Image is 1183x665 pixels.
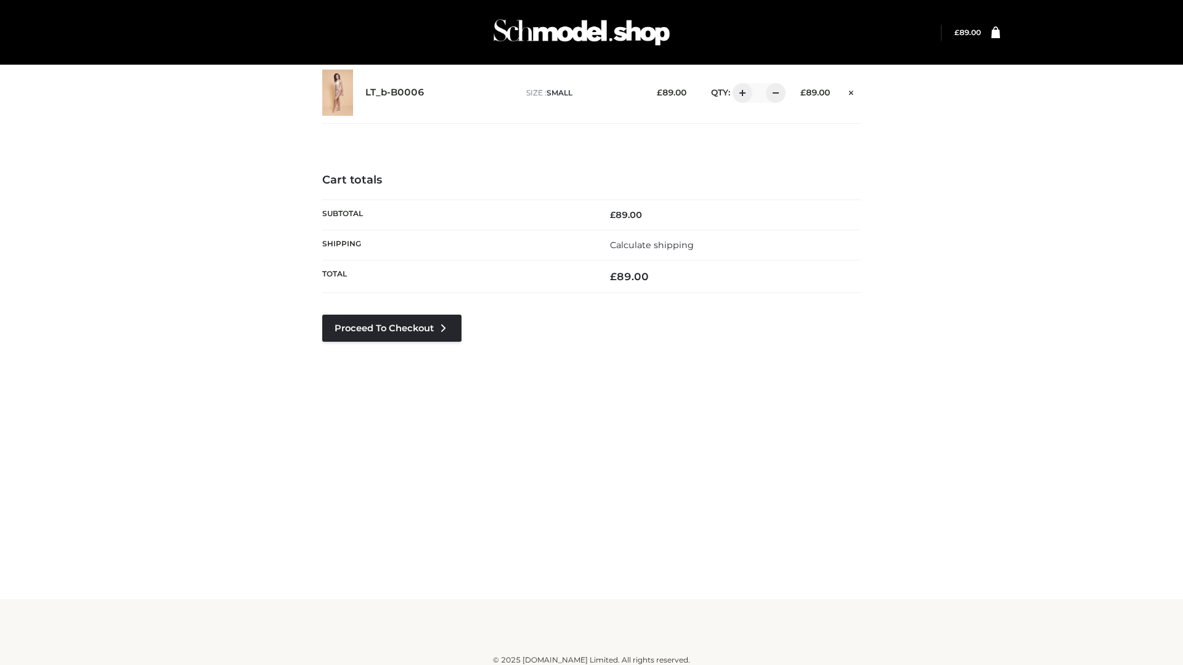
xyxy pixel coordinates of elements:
span: £ [610,270,617,283]
div: QTY: [699,83,781,103]
span: £ [954,28,959,37]
a: Remove this item [842,83,861,99]
bdi: 89.00 [657,87,686,97]
p: size : [526,87,638,99]
h4: Cart totals [322,174,861,187]
img: Schmodel Admin 964 [489,8,674,57]
img: LT_b-B0006 - SMALL [322,70,353,116]
a: £89.00 [954,28,981,37]
span: SMALL [547,88,572,97]
a: Calculate shipping [610,240,694,251]
bdi: 89.00 [610,270,649,283]
th: Total [322,260,591,293]
bdi: 89.00 [610,209,642,220]
a: LT_b-B0006 [365,87,425,99]
a: Proceed to Checkout [322,315,461,342]
span: £ [657,87,662,97]
bdi: 89.00 [954,28,981,37]
th: Subtotal [322,199,591,230]
bdi: 89.00 [800,87,830,97]
span: £ [800,87,806,97]
span: £ [610,209,616,220]
th: Shipping [322,230,591,260]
